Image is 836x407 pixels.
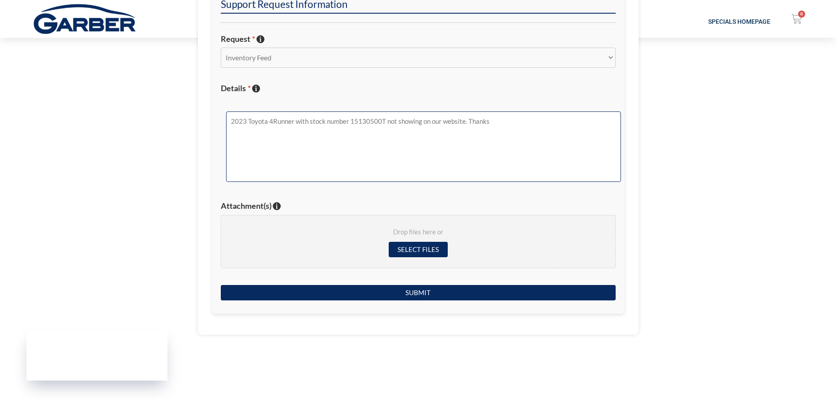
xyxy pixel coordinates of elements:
[221,83,251,93] span: Details
[221,34,255,44] span: Request
[221,201,271,211] span: Attachment(s)
[389,242,448,257] input: Select files
[26,330,167,381] iframe: Garber Digital Marketing Status
[221,285,616,300] input: Submit
[232,226,605,238] span: Drop files here or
